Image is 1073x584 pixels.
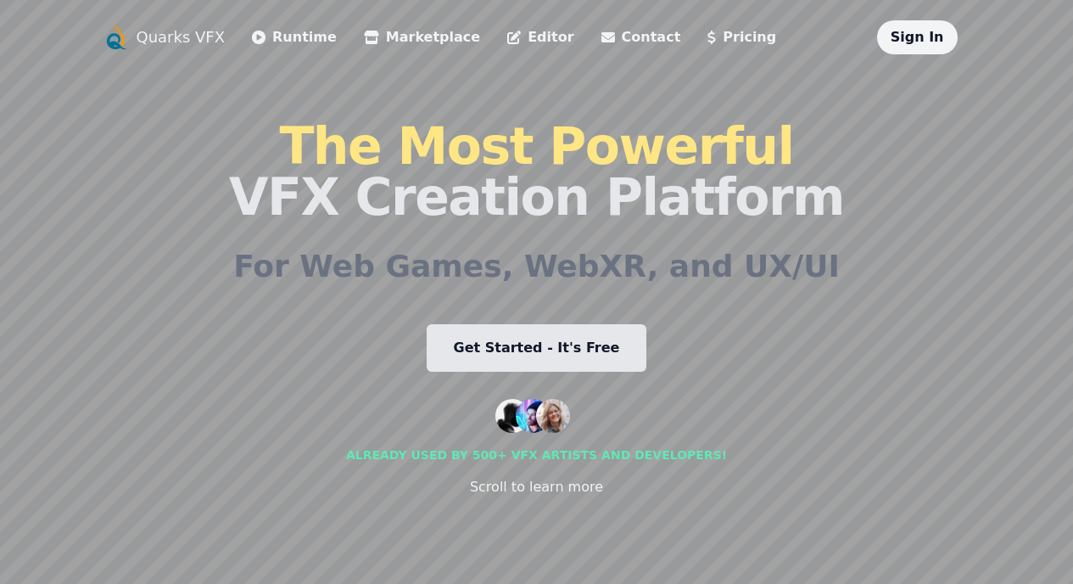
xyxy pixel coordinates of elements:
[279,116,793,176] span: The Most Powerful
[346,446,727,463] div: Already used by 500+ vfx artists and developers!
[516,399,550,433] img: customer 2
[507,27,573,48] a: Editor
[470,477,603,497] div: Scroll to learn more
[601,27,681,48] a: Contact
[137,25,226,49] a: Quarks VFX
[891,29,944,45] a: Sign In
[536,399,570,433] img: customer 3
[427,324,647,372] a: Get Started - It's Free
[364,27,480,48] a: Marketplace
[229,121,844,222] h1: VFX Creation Platform
[495,399,529,433] img: customer 1
[233,250,840,284] h2: For Web Games, WebXR, and UX/UI
[707,27,776,48] a: Pricing
[252,27,337,48] a: Runtime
